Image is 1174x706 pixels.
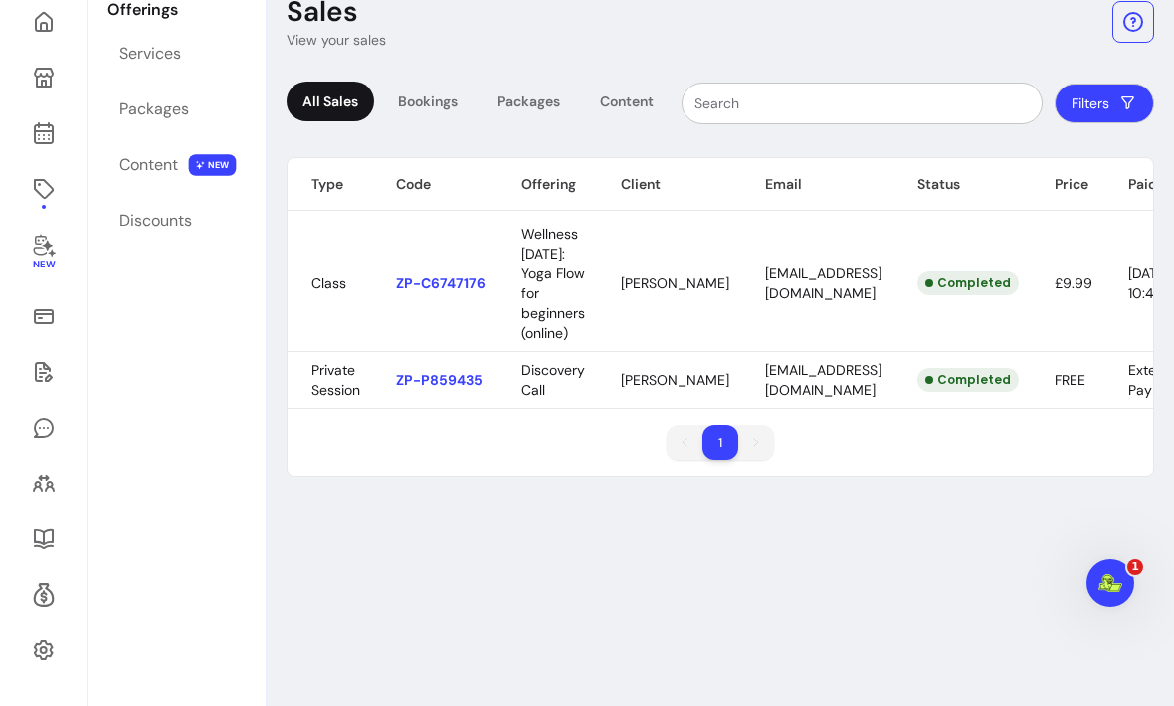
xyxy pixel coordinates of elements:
th: Type [288,158,372,211]
th: Status [893,158,1031,211]
div: Bookings [382,82,474,121]
div: Content [584,82,670,121]
span: [EMAIL_ADDRESS][DOMAIN_NAME] [765,361,881,399]
div: Fluum says… [16,371,382,674]
span: [PERSON_NAME] [621,274,729,292]
span: Class [311,274,346,292]
div: Close [349,8,385,44]
th: Client [597,158,741,211]
p: View your sales [287,30,386,50]
th: Email [741,158,893,211]
a: Calendar [24,109,63,157]
span: [EMAIL_ADDRESS][DOMAIN_NAME] [765,265,881,302]
div: Completed [917,368,1019,392]
div: All Sales [287,82,374,121]
span: NEW [189,154,237,176]
a: Settings [24,626,63,674]
a: Packages [107,86,245,133]
p: The team can also help [97,25,248,45]
button: go back [13,8,51,46]
span: New [32,259,54,271]
a: My Page [24,54,63,101]
span: Private Session [311,361,360,399]
div: Sandra says… [16,174,382,234]
a: Content NEW [107,141,245,189]
li: pagination item 1 active [702,425,738,460]
a: Offerings [24,165,63,213]
a: Resources [24,515,63,563]
button: Filters [1055,84,1154,123]
th: Price [1031,158,1104,211]
button: Upload attachment [95,474,110,490]
span: Discovery Call [521,361,585,399]
input: Search [694,93,1030,113]
span: Wellness [DATE]: Yoga Flow for beginners (online) [521,225,585,342]
a: My Messages [24,404,63,451]
div: Packages [119,97,189,121]
a: Refer & Earn [24,571,63,618]
button: Send a message… [341,466,373,498]
div: Completed [917,271,1019,295]
button: Gif picker [63,474,79,490]
div: I am an existing customer [185,186,367,206]
img: Profile image for Fluum [57,11,89,43]
span: FREE [1055,371,1085,389]
div: Services [119,42,181,66]
th: Offering [497,158,597,211]
a: Waivers [24,348,63,396]
span: [PERSON_NAME] [621,371,729,389]
div: Content [119,153,178,177]
div: how can I create a discounted payment link for an existing offering [88,304,366,343]
button: Emoji picker [31,474,47,490]
a: Services [107,30,245,78]
span: [DATE] 10:48 [1128,265,1169,302]
div: how can I create a discounted payment link for an existing offering [72,292,382,355]
div: Sandra says… [16,292,382,371]
a: Sales [24,292,63,340]
div: Our platform includes discount codes as a feature across our plans, which allows you to offer dis... [32,383,366,480]
div: Please let me know how I can help👇 [32,245,290,265]
p: ZP-P859435 [396,370,486,390]
div: Hi 💙 How can I help you [DATE]? [32,126,264,146]
span: £9.99 [1055,274,1092,292]
h1: Fluum [97,10,145,25]
a: Discounts [107,197,245,245]
button: Start recording [126,474,142,490]
p: ZP-C6747176 [396,273,486,293]
div: I am an existing customer [169,174,383,218]
div: Fluum says… [16,114,382,174]
a: Clients [24,459,63,507]
th: Code [372,158,497,211]
div: Packages [482,82,576,121]
iframe: Intercom live chat [1086,559,1134,607]
div: Discounts [119,209,192,233]
nav: pagination navigation [657,415,784,470]
button: Home [311,8,349,46]
textarea: Message… [17,433,381,466]
div: Hi 💙 How can I help you [DATE]? [16,114,280,158]
div: Fluum says… [16,233,382,292]
span: 1 [1127,559,1143,575]
div: Please let me know how I can help👇 [16,233,305,276]
div: Our platform includes discount codes as a feature across our plans, which allows you to offer dis... [16,371,382,658]
a: Source reference 140354474: [310,425,326,441]
a: New [24,221,63,284]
